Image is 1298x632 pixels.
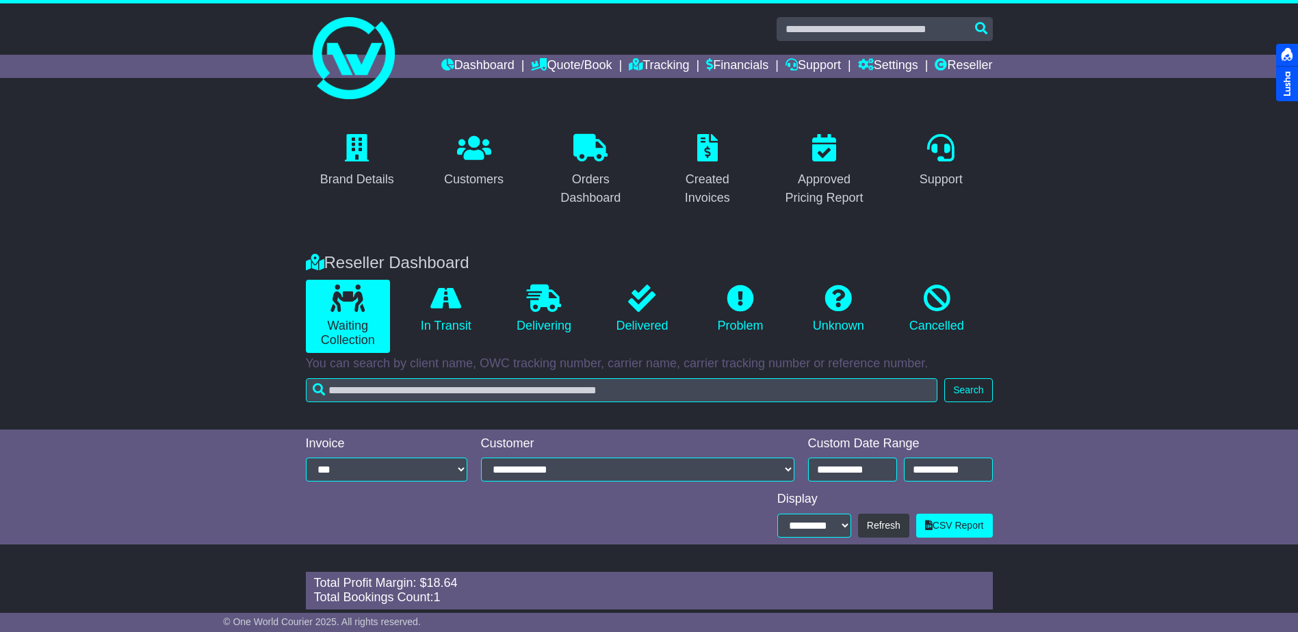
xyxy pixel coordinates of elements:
div: Created Invoices [665,170,751,207]
a: Support [911,129,972,194]
a: Unknown [796,280,881,339]
div: Customer [481,436,794,451]
a: Approved Pricing Report [773,129,876,212]
div: Approved Pricing Report [781,170,867,207]
a: Problem [698,280,782,339]
a: In Transit [404,280,488,339]
div: Orders Dashboard [548,170,634,207]
a: Delivered [600,280,684,339]
a: Reseller [935,55,992,78]
a: Brand Details [311,129,403,194]
span: 18.64 [427,576,458,590]
p: You can search by client name, OWC tracking number, carrier name, carrier tracking number or refe... [306,356,993,371]
a: Dashboard [441,55,515,78]
a: Created Invoices [656,129,760,212]
a: Cancelled [894,280,978,339]
div: Customers [444,170,504,189]
div: Brand Details [320,170,394,189]
a: Quote/Book [531,55,612,78]
a: Customers [435,129,512,194]
a: Settings [858,55,918,78]
a: Financials [706,55,768,78]
span: © One World Courier 2025. All rights reserved. [223,616,421,627]
a: Delivering [502,280,586,339]
a: Support [786,55,841,78]
div: Invoice [306,436,467,451]
a: Waiting Collection [306,280,390,353]
div: Total Profit Margin: $ [314,576,985,591]
button: Search [944,378,992,402]
div: Support [920,170,963,189]
button: Refresh [858,514,909,538]
a: CSV Report [916,514,993,538]
div: Custom Date Range [808,436,993,451]
div: Display [777,492,993,507]
span: 1 [434,590,441,604]
div: Reseller Dashboard [299,253,1000,273]
a: Orders Dashboard [539,129,642,212]
a: Tracking [629,55,689,78]
div: Total Bookings Count: [314,590,985,605]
